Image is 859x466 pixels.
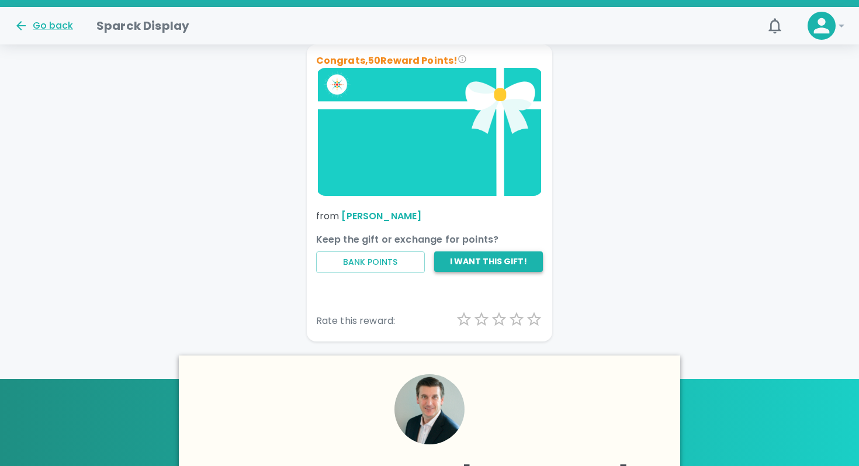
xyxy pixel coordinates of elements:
button: Bank Points [316,251,425,273]
img: Picture of Adam Waskewics [394,374,465,444]
p: Keep the gift or exchange for points? [316,233,543,247]
p: Congrats, 50 Reward Points! [316,54,543,68]
button: Go back [14,19,73,33]
button: I want this gift! [434,251,543,272]
svg: Congrats on your reward! You can either redeem the total reward points for something else with th... [458,54,467,64]
img: Brand logo [316,68,543,196]
p: from [316,209,543,223]
h1: Sparck Display [96,16,189,35]
p: Rate this reward: [316,314,396,328]
a: [PERSON_NAME] [341,209,421,223]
